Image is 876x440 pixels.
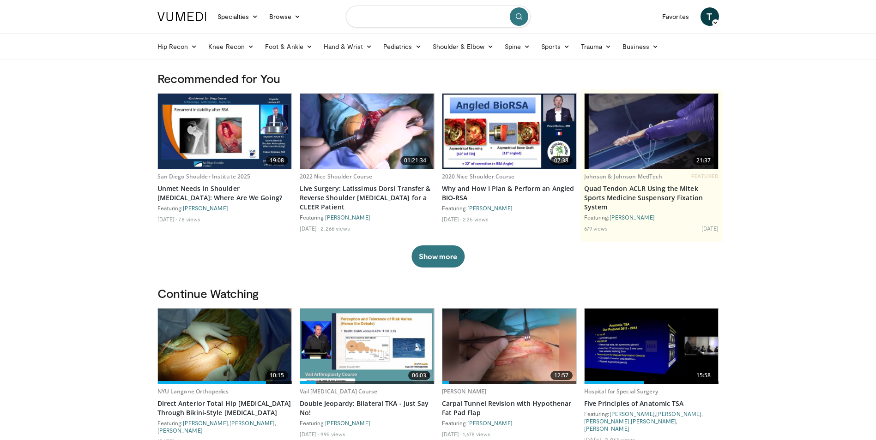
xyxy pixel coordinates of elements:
[584,399,719,408] a: Five Principles of Anatomic TSA
[656,410,701,417] a: [PERSON_NAME]
[158,94,292,169] a: 19:08
[300,225,320,232] li: [DATE]
[442,94,576,169] img: 46e44b50-6c21-494d-a84a-8f3cca343571.620x360_q85_upscale.jpg
[400,156,430,165] span: 01:21:34
[442,309,576,384] a: 12:57
[584,225,608,232] li: 679 views
[264,7,306,26] a: Browse
[536,37,575,56] a: Sports
[463,215,489,223] li: 225 views
[442,430,462,438] li: [DATE]
[212,7,264,26] a: Specialties
[157,286,719,301] h3: Continue Watching
[701,225,719,232] li: [DATE]
[442,184,577,202] a: Why and How I Plan & Perform an Angled BIO-RSA
[693,156,715,165] span: 21:37
[300,419,435,427] div: Featuring:
[585,94,719,169] img: b78fd9da-dc16-4fd1-a89d-538d899827f1.620x360_q85_upscale.jpg
[442,387,487,395] a: [PERSON_NAME]
[300,94,434,169] img: 1c9b9aeb-9611-4edb-beaf-b26b74143cc6.620x360_q85_upscale.jpg
[178,215,200,223] li: 78 views
[584,387,658,395] a: Hospital for Special Surgery
[157,184,292,202] a: Unmet Needs in Shoulder [MEDICAL_DATA]: Where Are We Going?
[157,215,177,223] li: [DATE]
[378,37,427,56] a: Pediatrics
[157,419,292,434] div: Featuring: , ,
[463,430,490,438] li: 1,678 views
[442,399,577,417] a: Carpal Tunnel Revision with Hypothenar Fat Pad Flap
[158,309,292,384] a: 10:15
[300,172,373,180] a: 2022 Nice Shoulder Course
[691,173,719,179] span: FEATURED
[693,371,715,380] span: 15:58
[442,94,576,169] a: 07:38
[442,215,462,223] li: [DATE]
[300,214,435,221] div: Featuring:
[318,37,378,56] a: Hand & Wrist
[657,7,695,26] a: Favorites
[467,420,513,426] a: [PERSON_NAME]
[442,172,515,180] a: 2020 Nice Shoulder Course
[585,309,719,384] img: efaa455c-ee91-4a05-a86e-139a021b970a.620x360_q85_upscale.jpg
[325,420,370,426] a: [PERSON_NAME]
[610,410,655,417] a: [PERSON_NAME]
[584,184,719,212] a: Quad Tendon ACLR Using the Mitek Sports Medicine Suspensory Fixation System
[300,430,320,438] li: [DATE]
[260,37,318,56] a: Foot & Ankle
[585,94,719,169] a: 21:37
[157,399,292,417] a: Direct Anterior Total Hip [MEDICAL_DATA] Through Bikini-Style [MEDICAL_DATA]
[158,94,292,169] img: 51b93def-a7d8-4dc8-8aa9-4554197e5c5e.620x360_q85_upscale.jpg
[584,410,719,432] div: Featuring: , , , ,
[157,387,229,395] a: NYU Langone Orthopedics
[610,214,655,220] a: [PERSON_NAME]
[300,309,434,384] img: 12edab2f-f21e-45b1-97da-25706f8e62a9.620x360_q85_upscale.jpg
[203,37,260,56] a: Knee Recon
[157,12,206,21] img: VuMedi Logo
[550,156,573,165] span: 07:38
[584,172,663,180] a: Johnson & Johnson MedTech
[158,309,292,384] img: 12a83917-698c-429d-9321-4aed9c25195d.jpg.620x360_q85_upscale.jpg
[157,172,251,180] a: San Diego Shoulder Institute 2025
[411,245,465,268] button: Show more
[300,184,435,212] a: Live Surgery: Latissimus Dorsi Transfer & Reverse Shoulder [MEDICAL_DATA] for a CLEER Patient
[408,371,430,380] span: 06:03
[550,371,573,380] span: 12:57
[157,71,719,86] h3: Recommended for You
[499,37,536,56] a: Spine
[701,7,719,26] a: T
[300,399,435,417] a: Double Jeopardy: Bilateral TKA - Just Say No!
[631,418,676,424] a: [PERSON_NAME]
[584,425,629,432] a: [PERSON_NAME]
[346,6,531,28] input: Search topics, interventions
[427,37,499,56] a: Shoulder & Elbow
[467,205,513,211] a: [PERSON_NAME]
[575,37,617,56] a: Trauma
[442,309,576,384] img: 6b70d16f-8173-4433-a744-2ed76a8a206f.620x360_q85_upscale.jpg
[266,156,288,165] span: 19:08
[157,427,203,434] a: [PERSON_NAME]
[320,430,345,438] li: 995 views
[584,418,629,424] a: [PERSON_NAME]
[266,371,288,380] span: 10:15
[230,420,275,426] a: [PERSON_NAME]
[300,94,434,169] a: 01:21:34
[183,205,228,211] a: [PERSON_NAME]
[300,309,434,384] a: 06:03
[300,387,378,395] a: Vail [MEDICAL_DATA] Course
[585,309,719,384] a: 15:58
[152,37,203,56] a: Hip Recon
[442,419,577,427] div: Featuring:
[157,204,292,212] div: Featuring:
[183,420,228,426] a: [PERSON_NAME]
[442,204,577,212] div: Featuring:
[320,225,350,232] li: 2,266 views
[325,214,370,220] a: [PERSON_NAME]
[617,37,664,56] a: Business
[584,214,719,221] div: Featuring:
